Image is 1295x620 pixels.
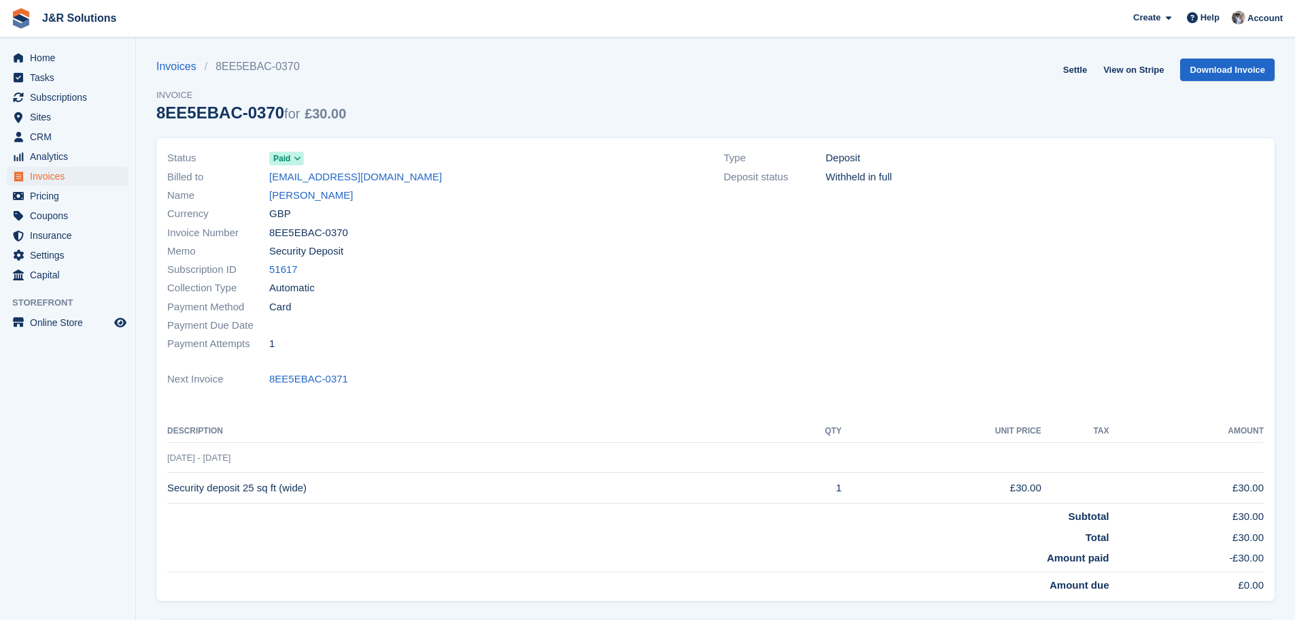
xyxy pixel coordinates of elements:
[1086,532,1109,543] strong: Total
[7,226,128,245] a: menu
[7,186,128,206] a: menu
[30,147,111,166] span: Analytics
[1232,11,1245,25] img: Steve Revell
[30,226,111,245] span: Insurance
[167,372,269,387] span: Next Invoice
[842,473,1041,504] td: £30.00
[1058,59,1092,81] a: Settle
[269,262,298,278] a: 51617
[1109,525,1264,546] td: £30.00
[1109,545,1264,572] td: -£30.00
[12,296,135,310] span: Storefront
[167,280,269,296] span: Collection Type
[826,150,861,166] span: Deposit
[1047,552,1109,564] strong: Amount paid
[269,225,348,241] span: 8EE5EBAC-0370
[273,152,290,165] span: Paid
[167,225,269,241] span: Invoice Number
[167,206,269,222] span: Currency
[167,336,269,352] span: Payment Attempts
[7,313,128,332] a: menu
[269,150,304,166] a: Paid
[30,265,111,284] span: Capital
[7,246,128,265] a: menu
[30,206,111,225] span: Coupons
[770,421,842,442] th: QTY
[156,103,346,122] div: 8EE5EBAC-0370
[11,8,31,29] img: stora-icon-8386f47178a22dfd0bd8f6a31ec36ba5ce8667c1dd55bd0f319d3a0aa187defe.svg
[7,88,128,107] a: menu
[156,88,346,102] span: Invoice
[112,314,128,331] a: Preview store
[1109,504,1264,525] td: £30.00
[7,108,128,127] a: menu
[30,48,111,67] span: Home
[269,169,442,185] a: [EMAIL_ADDRESS][DOMAIN_NAME]
[269,336,275,352] span: 1
[156,59,346,75] nav: breadcrumbs
[1109,473,1264,504] td: £30.00
[30,313,111,332] span: Online Store
[7,167,128,186] a: menu
[7,206,128,225] a: menu
[7,68,128,87] a: menu
[167,453,230,463] span: [DATE] - [DATE]
[167,299,269,315] span: Payment Method
[724,150,826,166] span: Type
[1098,59,1169,81] a: View on Stripe
[1109,421,1264,442] th: Amount
[1050,579,1109,591] strong: Amount due
[269,280,315,296] span: Automatic
[7,147,128,166] a: menu
[770,473,842,504] td: 1
[30,127,111,146] span: CRM
[269,244,343,259] span: Security Deposit
[269,206,291,222] span: GBP
[30,108,111,127] span: Sites
[167,262,269,278] span: Subscription ID
[269,372,348,387] a: 8EE5EBAC-0371
[1247,12,1283,25] span: Account
[167,169,269,185] span: Billed to
[167,421,770,442] th: Description
[1041,421,1109,442] th: Tax
[30,246,111,265] span: Settings
[284,106,300,121] span: for
[37,7,122,29] a: J&R Solutions
[30,186,111,206] span: Pricing
[7,265,128,284] a: menu
[1180,59,1275,81] a: Download Invoice
[724,169,826,185] span: Deposit status
[1201,11,1220,25] span: Help
[30,68,111,87] span: Tasks
[269,188,353,203] a: [PERSON_NAME]
[167,318,269,333] span: Payment Due Date
[30,167,111,186] span: Invoices
[7,48,128,67] a: menu
[305,106,346,121] span: £30.00
[1109,572,1264,593] td: £0.00
[30,88,111,107] span: Subscriptions
[269,299,292,315] span: Card
[1133,11,1160,25] span: Create
[167,188,269,203] span: Name
[156,59,205,75] a: Invoices
[167,150,269,166] span: Status
[842,421,1041,442] th: Unit Price
[1069,510,1109,522] strong: Subtotal
[7,127,128,146] a: menu
[826,169,893,185] span: Withheld in full
[167,244,269,259] span: Memo
[167,473,770,504] td: Security deposit 25 sq ft (wide)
